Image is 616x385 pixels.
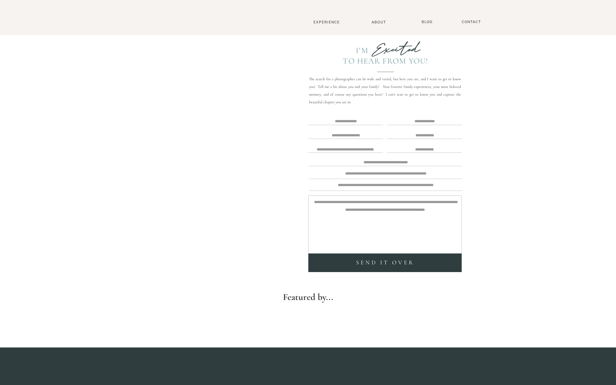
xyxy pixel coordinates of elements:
div: To Hear from you! [338,56,433,65]
a: Contact [458,20,484,24]
div: I'm [346,46,369,55]
a: BLOG [419,20,435,24]
b: Excited [372,40,420,58]
a: Experience [305,20,348,24]
p: Featured by... [277,288,339,306]
a: SEND it over [310,258,460,268]
a: About [369,20,389,24]
p: The search for a photographer can be wide and varied, but here you are, and I want to get to know... [309,75,461,99]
